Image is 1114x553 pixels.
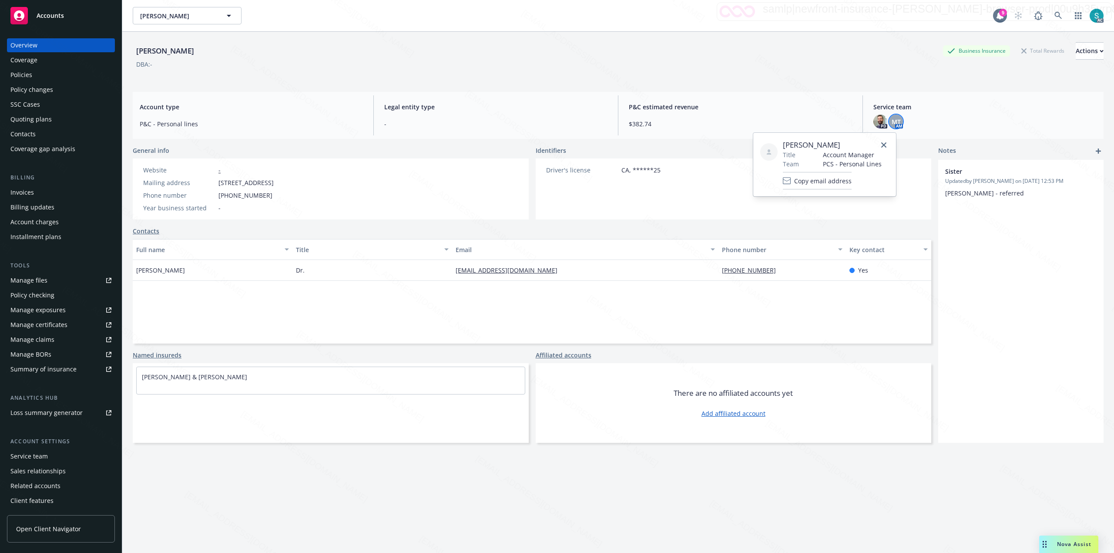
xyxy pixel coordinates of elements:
[999,9,1007,17] div: 9
[7,464,115,478] a: Sales relationships
[945,177,1097,185] span: Updated by [PERSON_NAME] on [DATE] 12:53 PM
[892,117,901,126] span: MT
[1010,7,1027,24] a: Start snowing
[7,53,115,67] a: Coverage
[7,112,115,126] a: Quoting plans
[1050,7,1067,24] a: Search
[536,351,591,360] a: Affiliated accounts
[873,102,1097,111] span: Service team
[722,245,833,254] div: Phone number
[218,178,274,187] span: [STREET_ADDRESS]
[10,112,52,126] div: Quoting plans
[846,239,931,260] button: Key contact
[136,266,185,275] span: [PERSON_NAME]
[218,191,272,200] span: [PHONE_NUMBER]
[10,318,67,332] div: Manage certificates
[1017,45,1069,56] div: Total Rewards
[1039,536,1098,553] button: Nova Assist
[945,189,1024,197] span: [PERSON_NAME] - referred
[1090,9,1104,23] img: photo
[296,245,439,254] div: Title
[140,102,363,111] span: Account type
[10,494,54,508] div: Client features
[10,185,34,199] div: Invoices
[879,140,889,150] a: close
[136,245,279,254] div: Full name
[1057,540,1091,548] span: Nova Assist
[1076,42,1104,60] button: Actions
[10,347,51,361] div: Manage BORs
[452,239,718,260] button: Email
[629,102,852,111] span: P&C estimated revenue
[1030,7,1047,24] a: Report a Bug
[296,266,305,275] span: Dr.
[10,333,54,347] div: Manage claims
[7,142,115,156] a: Coverage gap analysis
[133,226,159,236] a: Contacts
[10,38,37,52] div: Overview
[783,140,882,150] span: [PERSON_NAME]
[7,215,115,229] a: Account charges
[133,7,242,24] button: [PERSON_NAME]
[218,203,221,212] span: -
[7,494,115,508] a: Client features
[7,437,115,446] div: Account settings
[938,160,1104,205] div: SisterUpdatedby [PERSON_NAME] on [DATE] 12:53 PM[PERSON_NAME] - referred
[7,303,115,317] a: Manage exposures
[10,288,54,302] div: Policy checking
[143,191,215,200] div: Phone number
[938,146,956,156] span: Notes
[10,464,66,478] div: Sales relationships
[823,150,882,159] span: Account Manager
[10,68,32,82] div: Policies
[7,288,115,302] a: Policy checking
[7,333,115,347] a: Manage claims
[133,351,181,360] a: Named insureds
[7,347,115,361] a: Manage BORs
[823,159,882,169] span: PCS - Personal Lines
[546,165,618,175] div: Driver's license
[10,127,36,141] div: Contacts
[136,60,152,69] div: DBA: -
[794,176,852,185] span: Copy email address
[10,406,83,420] div: Loss summary generator
[7,98,115,111] a: SSC Cases
[456,266,564,274] a: [EMAIL_ADDRESS][DOMAIN_NAME]
[7,68,115,82] a: Policies
[849,245,918,254] div: Key contact
[7,83,115,97] a: Policy changes
[7,449,115,463] a: Service team
[7,318,115,332] a: Manage certificates
[143,165,215,175] div: Website
[722,266,783,274] a: [PHONE_NUMBER]
[133,45,198,57] div: [PERSON_NAME]
[10,53,37,67] div: Coverage
[7,362,115,376] a: Summary of insurance
[384,119,607,128] span: -
[10,449,48,463] div: Service team
[536,146,566,155] span: Identifiers
[10,142,75,156] div: Coverage gap analysis
[7,261,115,270] div: Tools
[10,303,66,317] div: Manage exposures
[7,3,115,28] a: Accounts
[10,479,60,493] div: Related accounts
[7,230,115,244] a: Installment plans
[7,173,115,182] div: Billing
[873,115,887,128] img: photo
[7,479,115,493] a: Related accounts
[140,119,363,128] span: P&C - Personal lines
[456,245,705,254] div: Email
[133,239,292,260] button: Full name
[10,98,40,111] div: SSC Cases
[7,127,115,141] a: Contacts
[292,239,452,260] button: Title
[218,166,221,174] a: -
[7,394,115,402] div: Analytics hub
[10,230,61,244] div: Installment plans
[7,406,115,420] a: Loss summary generator
[37,12,64,19] span: Accounts
[133,146,169,155] span: General info
[140,11,215,20] span: [PERSON_NAME]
